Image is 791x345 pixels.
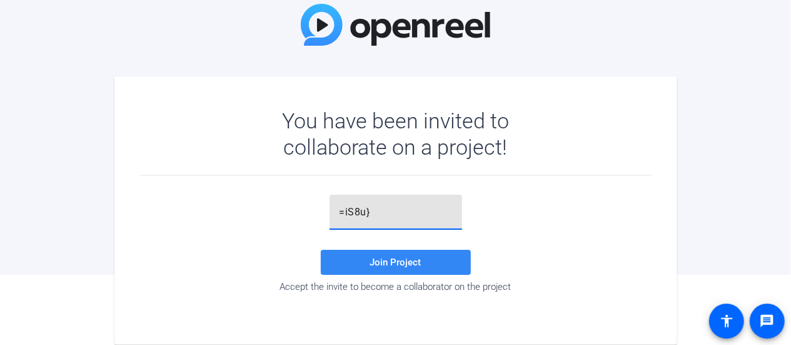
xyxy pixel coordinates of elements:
[139,281,652,292] div: Accept the invite to become a collaborator on the project
[246,108,545,160] div: You have been invited to collaborate on a project!
[301,4,491,46] img: OpenReel Logo
[760,314,775,329] mat-icon: message
[340,205,452,220] input: Password
[719,314,734,329] mat-icon: accessibility
[370,257,421,268] span: Join Project
[321,250,471,275] button: Join Project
